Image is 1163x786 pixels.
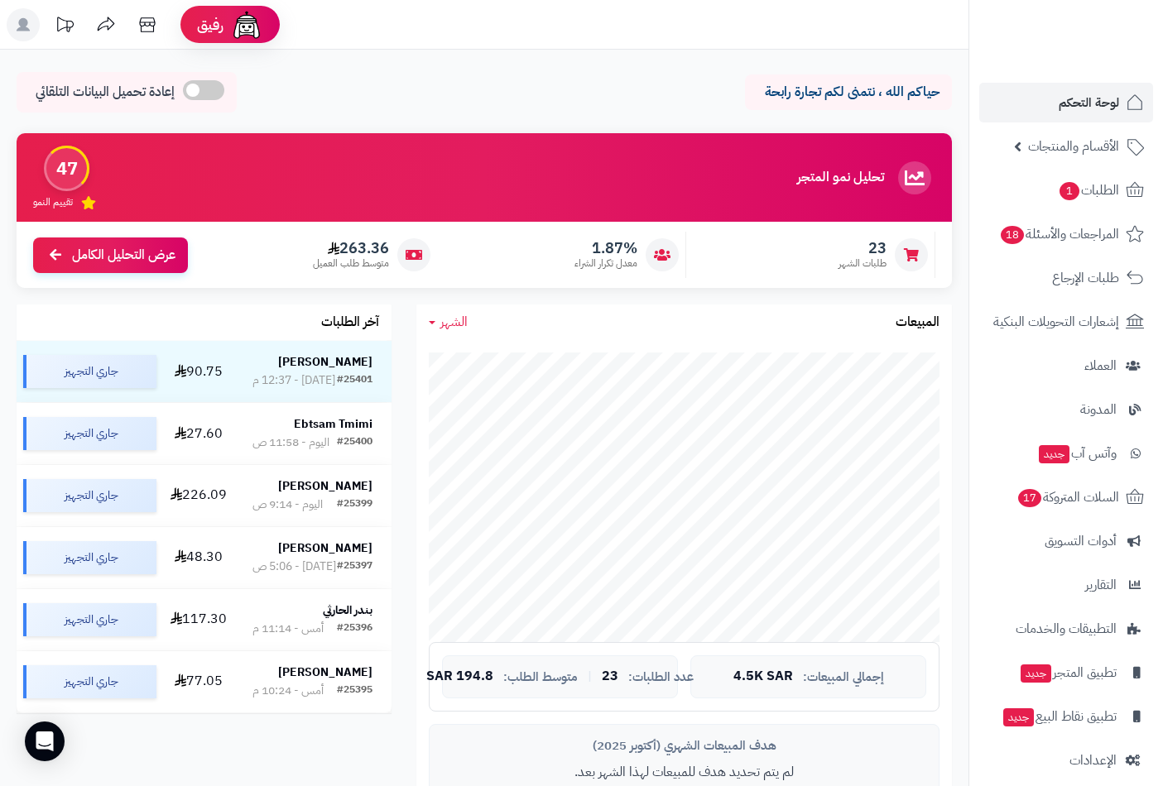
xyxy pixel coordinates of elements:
[163,341,233,402] td: 90.75
[979,390,1153,429] a: المدونة
[993,310,1119,333] span: إشعارات التحويلات البنكية
[163,527,233,588] td: 48.30
[442,737,926,755] div: هدف المبيعات الشهري (أكتوبر 2025)
[72,246,175,265] span: عرض التحليل الكامل
[337,683,372,699] div: #25395
[574,256,637,271] span: معدل تكرار الشراء
[1017,488,1041,507] span: 17
[628,670,694,684] span: عدد الطلبات:
[839,256,887,271] span: طلبات الشهر
[25,721,65,761] div: Open Intercom Messenger
[1059,181,1079,200] span: 1
[426,669,493,684] span: 194.8 SAR
[163,465,233,526] td: 226.09
[1050,33,1147,68] img: logo-2.png
[278,664,372,681] strong: [PERSON_NAME]
[1021,664,1051,683] span: جديد
[337,558,372,575] div: #25397
[979,214,1153,254] a: المراجعات والأسئلة18
[33,195,73,209] span: تقييم النمو
[23,355,156,388] div: جاري التجهيز
[1085,573,1117,597] span: التقارير
[733,669,793,684] span: 4.5K SAR
[1016,486,1119,509] span: السلات المتروكة
[337,372,372,389] div: #25401
[197,15,223,35] span: رفيق
[252,621,324,637] div: أمس - 11:14 م
[337,434,372,451] div: #25400
[896,315,940,330] h3: المبيعات
[278,353,372,371] strong: [PERSON_NAME]
[252,558,336,575] div: [DATE] - 5:06 ص
[979,477,1153,517] a: السلات المتروكة17
[44,8,85,46] a: تحديثات المنصة
[979,170,1153,210] a: الطلبات1
[23,665,156,698] div: جاري التجهيز
[252,434,329,451] div: اليوم - 11:58 ص
[1069,749,1117,772] span: الإعدادات
[33,237,188,273] a: عرض التحليل الكامل
[313,239,389,257] span: 263.36
[979,302,1153,342] a: إشعارات التحويلات البنكية
[337,496,372,513] div: #25399
[979,609,1153,649] a: التطبيقات والخدمات
[979,83,1153,122] a: لوحة التحكم
[163,651,233,712] td: 77.05
[278,477,372,495] strong: [PERSON_NAME]
[797,170,884,185] h3: تحليل نمو المتجر
[23,603,156,636] div: جاري التجهيز
[36,83,175,102] span: إعادة تحميل البيانات التلقائي
[23,479,156,512] div: جاري التجهيز
[1000,225,1024,244] span: 18
[979,434,1153,473] a: وآتس آبجديد
[979,258,1153,298] a: طلبات الإرجاع
[23,417,156,450] div: جاري التجهيز
[1058,179,1119,202] span: الطلبات
[23,541,156,574] div: جاري التجهيز
[252,496,323,513] div: اليوم - 9:14 ص
[442,763,926,782] p: لم يتم تحديد هدف للمبيعات لهذا الشهر بعد.
[163,589,233,650] td: 117.30
[1052,266,1119,290] span: طلبات الإرجاع
[803,670,884,684] span: إجمالي المبيعات:
[1028,135,1119,158] span: الأقسام والمنتجات
[323,601,372,619] strong: بندر الحارثي
[1003,708,1034,726] span: جديد
[757,83,940,102] p: حياكم الله ، نتمنى لكم تجارة رابحة
[163,403,233,464] td: 27.60
[337,621,372,637] div: #25396
[429,313,468,332] a: الشهر
[440,312,468,332] span: الشهر
[321,315,379,330] h3: آخر الطلبات
[1019,661,1117,684] span: تطبيق المتجر
[1084,354,1117,377] span: العملاء
[1016,617,1117,640] span: التطبيقات والخدمات
[979,653,1153,693] a: تطبيق المتجرجديد
[602,669,618,684] span: 23
[574,239,637,257] span: 1.87%
[979,565,1153,605] a: التقارير
[252,683,324,699] div: أمس - 10:24 م
[1080,398,1117,421] span: المدونة
[1045,530,1117,553] span: أدوات التسويق
[979,697,1153,736] a: تطبيق نقاط البيعجديد
[278,539,372,557] strong: [PERSON_NAME]
[588,670,592,683] span: |
[294,415,372,433] strong: Ebtsam Tmimi
[252,372,335,389] div: [DATE] - 12:37 م
[1002,705,1117,728] span: تطبيق نقاط البيع
[503,670,578,684] span: متوسط الطلب:
[230,8,263,41] img: ai-face.png
[979,740,1153,780] a: الإعدادات
[1039,445,1069,463] span: جديد
[999,223,1119,246] span: المراجعات والأسئلة
[839,239,887,257] span: 23
[1037,442,1117,465] span: وآتس آب
[1059,91,1119,114] span: لوحة التحكم
[979,346,1153,386] a: العملاء
[979,521,1153,561] a: أدوات التسويق
[313,256,389,271] span: متوسط طلب العميل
